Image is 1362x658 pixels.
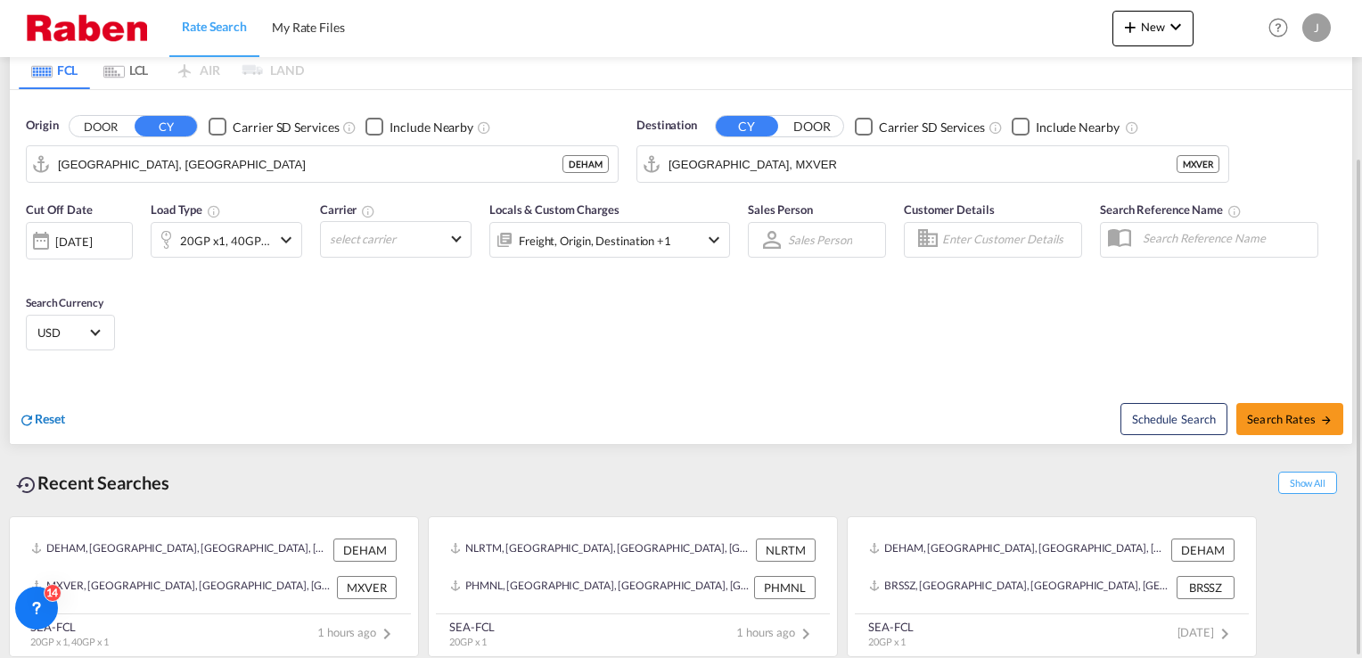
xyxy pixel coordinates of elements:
[275,229,297,251] md-icon: icon-chevron-down
[869,539,1167,562] div: DEHAM, Hamburg, Germany, Western Europe, Europe
[361,204,375,218] md-icon: The selected Trucker/Carrierwill be displayed in the rate results If the rates are from another f...
[428,516,838,657] recent-search-card: NLRTM, [GEOGRAPHIC_DATA], [GEOGRAPHIC_DATA], [GEOGRAPHIC_DATA], [GEOGRAPHIC_DATA] NLRTMPHMNL, [GE...
[1320,414,1333,426] md-icon: icon-arrow-right
[333,539,397,562] div: DEHAM
[1177,576,1235,599] div: BRSSZ
[19,412,35,428] md-icon: icon-refresh
[869,576,1172,599] div: BRSSZ, Santos, Brazil, South America, Americas
[519,228,671,253] div: Freight Origin Destination Factory Stuffing
[26,296,103,309] span: Search Currency
[19,50,90,89] md-tab-item: FCL
[795,623,816,645] md-icon: icon-chevron-right
[636,117,697,135] span: Destination
[317,625,398,639] span: 1 hours ago
[847,516,1257,657] recent-search-card: DEHAM, [GEOGRAPHIC_DATA], [GEOGRAPHIC_DATA], [GEOGRAPHIC_DATA], [GEOGRAPHIC_DATA] DEHAMBRSSZ, [GE...
[1120,20,1186,34] span: New
[1263,12,1293,43] span: Help
[19,50,304,89] md-pagination-wrapper: Use the left and right arrow keys to navigate between tabs
[1120,403,1227,435] button: Note: By default Schedule search will only considerorigin ports, destination ports and cut off da...
[1263,12,1302,45] div: Help
[31,539,329,562] div: DEHAM, Hamburg, Germany, Western Europe, Europe
[489,202,619,217] span: Locals & Custom Charges
[1012,117,1120,136] md-checkbox: Checkbox No Ink
[9,463,176,503] div: Recent Searches
[182,19,247,34] span: Rate Search
[449,619,495,635] div: SEA-FCL
[1227,204,1242,218] md-icon: Your search will be saved by the below given name
[376,623,398,645] md-icon: icon-chevron-right
[1177,155,1219,173] div: MXVER
[26,117,58,135] span: Origin
[233,119,339,136] div: Carrier SD Services
[562,155,609,173] div: DEHAM
[477,120,491,135] md-icon: Unchecked: Ignores neighbouring ports when fetching rates.Checked : Includes neighbouring ports w...
[904,202,994,217] span: Customer Details
[1134,225,1317,251] input: Search Reference Name
[30,619,109,635] div: SEA-FCL
[449,636,487,647] span: 20GP x 1
[10,90,1352,443] div: Origin DOOR CY Checkbox No InkUnchecked: Search for CY (Container Yard) services for all selected...
[489,222,730,258] div: Freight Origin Destination Factory Stuffingicon-chevron-down
[1120,16,1141,37] md-icon: icon-plus 400-fg
[26,202,93,217] span: Cut Off Date
[450,576,750,599] div: PHMNL, Manila, Philippines, South East Asia, Asia Pacific
[868,636,906,647] span: 20GP x 1
[35,411,65,426] span: Reset
[1278,472,1337,494] span: Show All
[9,516,419,657] recent-search-card: DEHAM, [GEOGRAPHIC_DATA], [GEOGRAPHIC_DATA], [GEOGRAPHIC_DATA], [GEOGRAPHIC_DATA] DEHAMMXVER, [GE...
[19,410,65,430] div: icon-refreshReset
[1112,11,1194,46] button: icon-plus 400-fgNewicon-chevron-down
[16,474,37,496] md-icon: icon-backup-restore
[151,202,221,217] span: Load Type
[703,229,725,251] md-icon: icon-chevron-down
[337,576,397,599] div: MXVER
[90,50,161,89] md-tab-item: LCL
[736,625,816,639] span: 1 hours ago
[669,151,1177,177] input: Search by Port
[756,539,816,562] div: NLRTM
[37,325,87,341] span: USD
[1125,120,1139,135] md-icon: Unchecked: Ignores neighbouring ports when fetching rates.Checked : Includes neighbouring ports w...
[716,116,778,136] button: CY
[31,576,332,599] div: MXVER, Veracruz, Mexico, Mexico & Central America, Americas
[55,234,92,250] div: [DATE]
[27,146,618,182] md-input-container: Hamburg, DEHAM
[781,117,843,137] button: DOOR
[135,116,197,136] button: CY
[58,151,562,177] input: Search by Port
[26,258,39,282] md-datepicker: Select
[365,117,473,136] md-checkbox: Checkbox No Ink
[748,202,813,217] span: Sales Person
[180,228,271,253] div: 20GP x1 40GP x1
[272,20,345,35] span: My Rate Files
[30,636,109,647] span: 20GP x 1, 40GP x 1
[151,222,302,258] div: 20GP x1 40GP x1icon-chevron-down
[1165,16,1186,37] md-icon: icon-chevron-down
[1247,412,1333,426] span: Search Rates
[27,8,147,48] img: 56a1822070ee11ef8af4bf29ef0a0da2.png
[209,117,339,136] md-checkbox: Checkbox No Ink
[1302,13,1331,42] div: J
[786,226,854,252] md-select: Sales Person
[342,120,357,135] md-icon: Unchecked: Search for CY (Container Yard) services for all selected carriers.Checked : Search for...
[942,226,1076,253] input: Enter Customer Details
[320,202,375,217] span: Carrier
[36,319,105,345] md-select: Select Currency: $ USDUnited States Dollar
[868,619,914,635] div: SEA-FCL
[70,117,132,137] button: DOOR
[879,119,985,136] div: Carrier SD Services
[754,576,816,599] div: PHMNL
[1100,202,1242,217] span: Search Reference Name
[855,117,985,136] md-checkbox: Checkbox No Ink
[637,146,1228,182] md-input-container: Veracruz, MXVER
[1171,539,1235,562] div: DEHAM
[1214,623,1235,645] md-icon: icon-chevron-right
[207,204,221,218] md-icon: icon-information-outline
[390,119,473,136] div: Include Nearby
[1177,625,1235,639] span: [DATE]
[1036,119,1120,136] div: Include Nearby
[1236,403,1343,435] button: Search Ratesicon-arrow-right
[26,222,133,259] div: [DATE]
[989,120,1003,135] md-icon: Unchecked: Search for CY (Container Yard) services for all selected carriers.Checked : Search for...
